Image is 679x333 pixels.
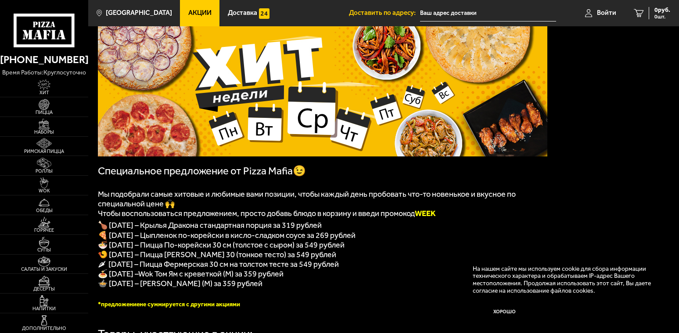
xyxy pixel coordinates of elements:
[106,10,172,16] span: [GEOGRAPHIC_DATA]
[98,269,138,279] span: 🍝 [DATE] –
[228,10,257,16] span: Доставка
[98,279,262,288] span: 🍲 [DATE] – [PERSON_NAME] (M) за 359 рублей
[597,10,616,16] span: Войти
[98,209,436,218] span: Чтобы воспользоваться предложением, просто добавь блюдо в корзину и введи промокод
[138,269,284,279] span: Wok Том Ям с креветкой (M) за 359 рублей
[98,301,140,308] span: *предложение
[98,25,547,156] img: 1024x1024
[98,230,356,240] span: 🍕 [DATE] – Цыпленок по-корейски в кисло-сладком соусе за 269 рублей
[98,165,306,177] span: Специальное предложение от Pizza Mafia😉
[473,266,657,295] p: На нашем сайте мы используем cookie для сбора информации технического характера и обрабатываем IP...
[654,14,670,19] span: 0 шт.
[349,10,420,16] span: Доставить по адресу:
[140,301,240,308] span: не суммируется с другими акциями
[188,10,212,16] span: Акции
[259,8,269,19] img: 15daf4d41897b9f0e9f617042186c801.svg
[98,240,345,250] span: 🍜 [DATE] – Пицца По-корейски 30 см (толстое с сыром) за 549 рублей
[98,189,516,209] span: Мы подобрали самые хитовые и любимые вами позиции, чтобы каждый день пробовать что-то новенькое и...
[98,259,339,269] span: 🌶 [DATE] – Пицца Фермерская 30 см на толстом тесте за 549 рублей
[420,5,556,21] input: Ваш адрес доставки
[415,209,436,218] b: WEEK
[473,301,536,322] button: Хорошо
[654,7,670,13] span: 0 руб.
[98,220,322,230] span: 🍗 [DATE] – Крылья Дракона стандартная порция за 319 рублей
[98,250,336,259] span: 🍤 [DATE] – Пицца [PERSON_NAME] 30 (тонкое тесто) за 549 рублей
